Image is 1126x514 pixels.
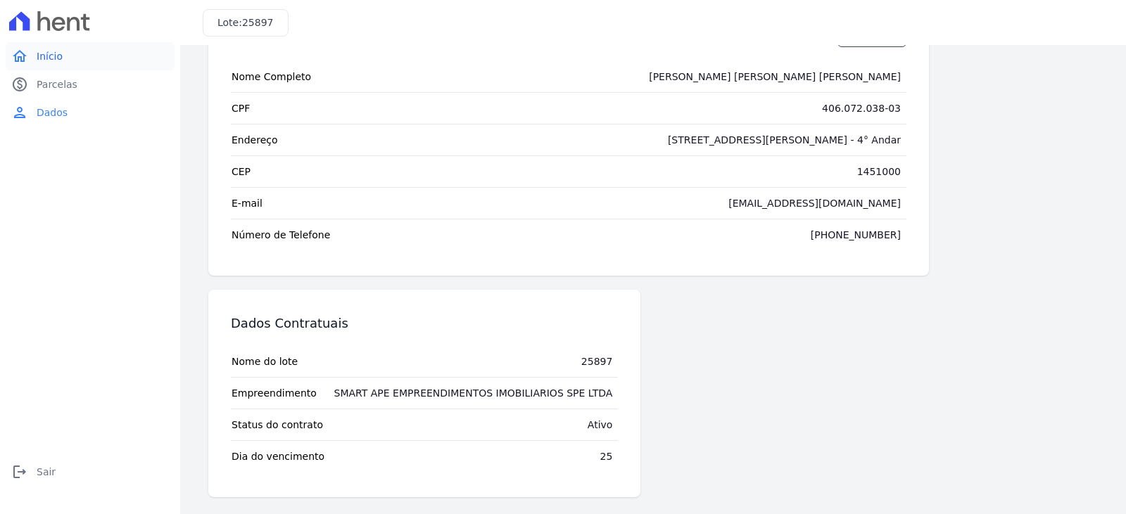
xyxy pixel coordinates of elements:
[232,386,317,400] span: Empreendimento
[232,418,323,432] span: Status do contrato
[811,228,901,242] div: [PHONE_NUMBER]
[728,196,901,210] div: [EMAIL_ADDRESS][DOMAIN_NAME]
[37,105,68,120] span: Dados
[6,98,175,127] a: personDados
[232,354,298,368] span: Nome do lote
[11,463,28,480] i: logout
[37,77,77,91] span: Parcelas
[6,70,175,98] a: paidParcelas
[600,449,613,463] div: 25
[232,101,250,115] span: CPF
[232,228,330,242] span: Número de Telefone
[668,133,901,147] div: [STREET_ADDRESS][PERSON_NAME] - 4° Andar
[232,449,324,463] span: Dia do vencimento
[242,17,274,28] span: 25897
[232,70,311,84] span: Nome Completo
[11,76,28,93] i: paid
[217,15,274,30] h3: Lote:
[232,133,278,147] span: Endereço
[11,48,28,65] i: home
[6,458,175,486] a: logoutSair
[857,165,901,179] div: 1451000
[232,196,262,210] span: E-mail
[231,315,348,332] h3: Dados Contratuais
[11,104,28,121] i: person
[37,465,56,479] span: Sair
[822,101,901,115] div: 406.072.038-03
[6,42,175,70] a: homeInício
[588,418,613,432] div: Ativo
[334,386,613,400] div: SMART APE EMPREENDIMENTOS IMOBILIARIOS SPE LTDA
[649,70,901,84] div: [PERSON_NAME] [PERSON_NAME] [PERSON_NAME]
[581,354,613,368] div: 25897
[232,165,251,179] span: CEP
[37,49,63,63] span: Início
